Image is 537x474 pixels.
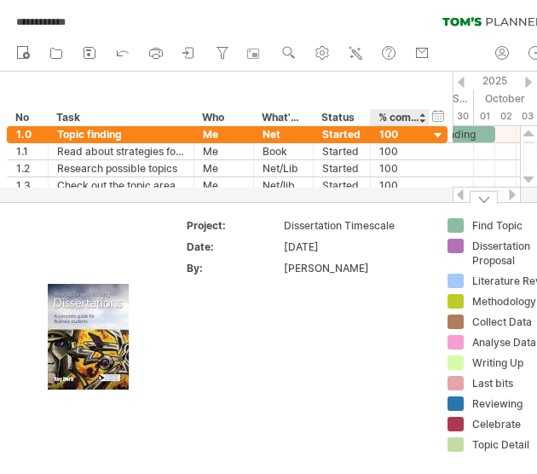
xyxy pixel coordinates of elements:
[379,160,420,176] div: 100
[322,126,361,142] div: Started
[321,109,361,126] div: Status
[379,143,420,159] div: 100
[379,126,420,142] div: 100
[284,240,427,254] div: [DATE]
[262,109,303,126] div: What's needed
[16,143,39,159] div: 1.1
[187,240,280,254] div: Date:
[203,160,245,176] div: Me
[16,177,39,194] div: 1.3
[263,160,304,176] div: Net/Lib
[495,107,517,125] div: Thursday, 2 October 2025
[57,160,185,176] div: Research possible topics
[48,284,129,390] img: ae64b563-e3e0-416d-90a8-e32b171956a1.jpg
[187,218,280,233] div: Project:
[16,160,39,176] div: 1.2
[57,177,185,194] div: Check out the topic area
[263,143,304,159] div: Book
[203,143,245,159] div: Me
[203,177,245,194] div: Me
[284,218,427,233] div: Dissertation Timescale
[322,143,361,159] div: Started
[474,107,495,125] div: Wednesday, 1 October 2025
[56,109,184,126] div: Task
[263,126,304,142] div: Net
[263,177,304,194] div: Net/lib
[187,261,280,275] div: By:
[57,126,185,142] div: Topic finding
[284,261,427,275] div: [PERSON_NAME]
[453,107,474,125] div: Tuesday, 30 September 2025
[15,109,38,126] div: No
[379,177,420,194] div: 100
[16,126,39,142] div: 1.0
[322,160,361,176] div: Started
[322,177,361,194] div: Started
[470,191,498,204] div: hide legend
[203,126,245,142] div: Me
[202,109,244,126] div: Who
[378,109,419,126] div: % complete
[57,143,185,159] div: Read about strategies for finding a topic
